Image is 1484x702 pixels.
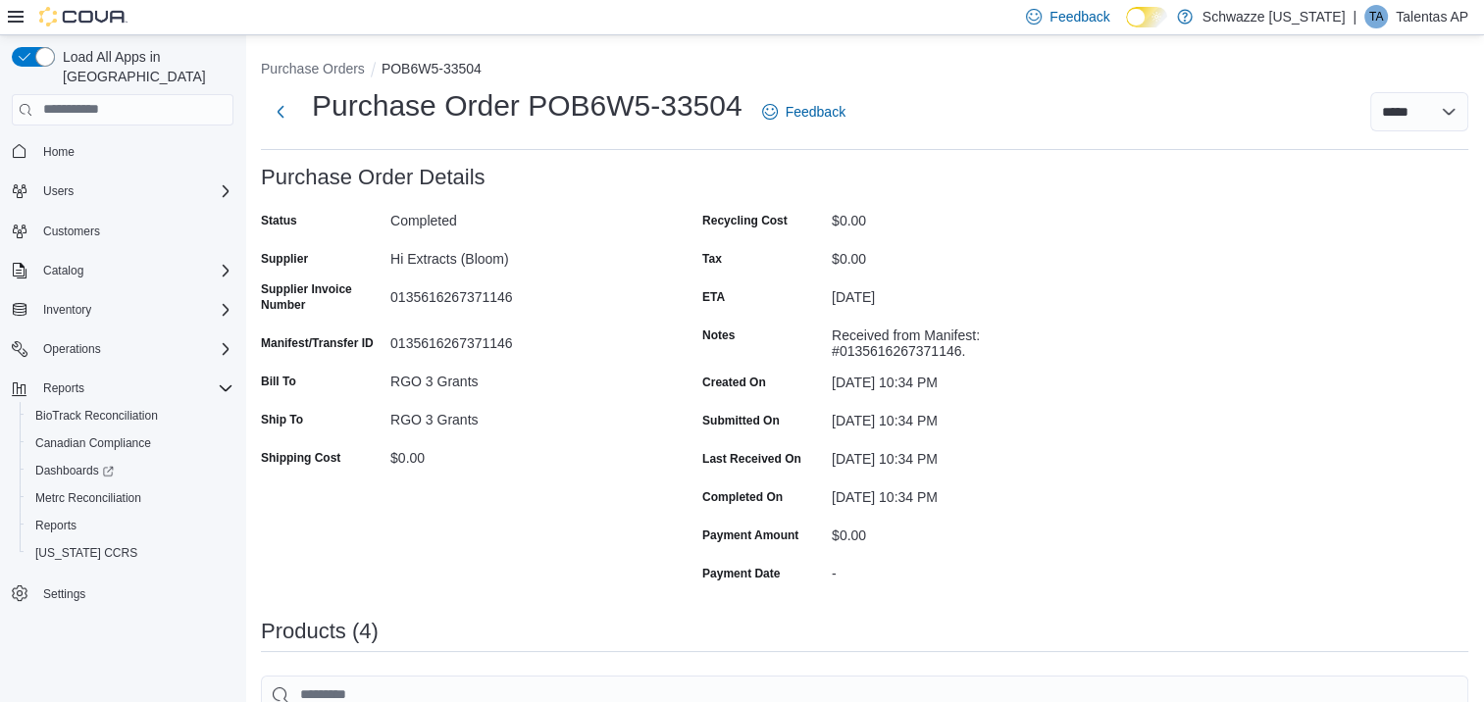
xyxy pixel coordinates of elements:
a: Dashboards [27,459,122,482]
a: Settings [35,582,93,606]
span: TA [1369,5,1383,28]
label: Ship To [261,412,303,427]
span: Operations [43,341,101,357]
p: Talentas AP [1396,5,1468,28]
a: Reports [27,514,84,537]
label: Last Received On [702,451,801,467]
span: Customers [43,224,100,239]
div: [DATE] 10:34 PM [832,405,1095,428]
span: Dark Mode [1126,27,1127,28]
button: POB6W5-33504 [382,61,482,76]
div: Received from Manifest: #0135616267371146. [832,320,1095,359]
span: Catalog [35,259,233,282]
span: Load All Apps in [GEOGRAPHIC_DATA] [55,47,233,86]
label: ETA [702,289,725,305]
div: 0135616267371146 [390,281,653,305]
span: Users [43,183,74,199]
div: Hi Extracts (Bloom) [390,243,653,267]
div: $0.00 [832,520,1095,543]
div: [DATE] 10:34 PM [832,367,1095,390]
span: Settings [43,586,85,602]
nav: Complex example [12,129,233,659]
a: [US_STATE] CCRS [27,541,145,565]
label: Completed On [702,489,783,505]
button: [US_STATE] CCRS [20,539,241,567]
a: BioTrack Reconciliation [27,404,166,427]
button: Settings [4,578,241,607]
label: Supplier [261,251,308,267]
h3: Products (4) [261,620,379,643]
div: [DATE] 10:34 PM [832,443,1095,467]
h1: Purchase Order POB6W5-33504 [312,86,742,125]
div: $0.00 [832,205,1095,228]
button: Catalog [4,257,241,284]
div: 0135616267371146 [390,327,653,351]
div: Completed [390,205,653,228]
span: Settings [35,580,233,605]
button: Operations [35,337,109,361]
span: Feedback [1049,7,1109,26]
img: Cova [39,7,128,26]
label: Manifest/Transfer ID [261,335,374,351]
label: Notes [702,327,735,343]
label: Submitted On [702,413,780,428]
span: Reports [35,376,233,400]
label: Payment Amount [702,527,798,543]
a: Customers [35,220,108,243]
span: Reports [43,380,84,396]
div: [DATE] [832,281,1095,305]
button: Users [35,179,81,203]
span: Catalog [43,263,83,278]
button: Inventory [35,298,99,322]
span: Home [43,144,75,160]
button: Metrc Reconciliation [20,484,241,512]
button: Next [261,92,300,131]
button: Reports [35,376,92,400]
label: Recycling Cost [702,213,788,228]
button: Users [4,177,241,205]
label: Bill To [261,374,296,389]
h3: Purchase Order Details [261,166,486,189]
div: $0.00 [832,243,1095,267]
button: BioTrack Reconciliation [20,402,241,429]
a: Home [35,140,82,164]
button: Customers [4,217,241,245]
span: [US_STATE] CCRS [35,545,137,561]
span: Feedback [786,102,845,122]
span: Customers [35,219,233,243]
div: $0.00 [390,442,653,466]
button: Inventory [4,296,241,324]
a: Dashboards [20,457,241,484]
span: Canadian Compliance [35,435,151,451]
label: Status [261,213,297,228]
div: Talentas AP [1364,5,1388,28]
span: BioTrack Reconciliation [35,408,158,424]
span: Inventory [35,298,233,322]
div: RGO 3 Grants [390,366,653,389]
span: Inventory [43,302,91,318]
p: Schwazze [US_STATE] [1203,5,1346,28]
button: Reports [20,512,241,539]
span: Home [35,139,233,164]
span: Washington CCRS [27,541,233,565]
button: Purchase Orders [261,61,365,76]
button: Canadian Compliance [20,429,241,457]
label: Payment Date [702,566,780,581]
div: RGO 3 Grants [390,404,653,427]
span: Metrc Reconciliation [35,490,141,506]
span: BioTrack Reconciliation [27,404,233,427]
label: Tax [702,251,722,267]
input: Dark Mode [1126,7,1167,27]
button: Operations [4,335,241,363]
span: Users [35,179,233,203]
label: Shipping Cost [261,450,340,466]
button: Home [4,137,241,166]
span: Dashboards [35,463,114,478]
span: Dashboards [27,459,233,482]
span: Operations [35,337,233,361]
label: Supplier Invoice Number [261,281,383,313]
div: - [832,558,1095,581]
button: Catalog [35,259,91,282]
button: Reports [4,375,241,402]
span: Reports [35,518,77,533]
